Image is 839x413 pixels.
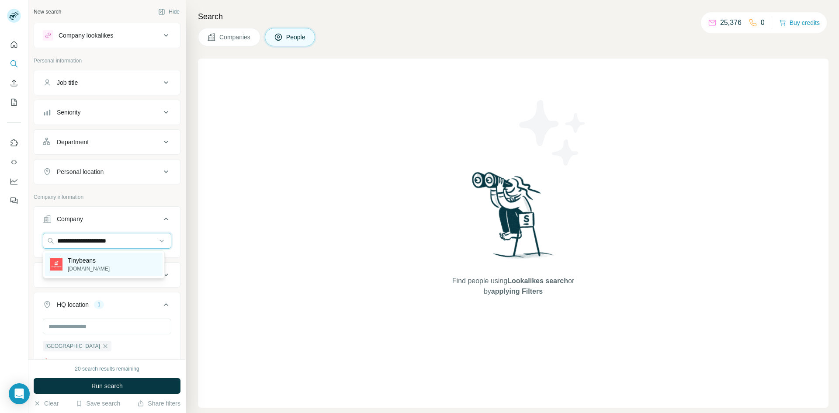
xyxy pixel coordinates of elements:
button: Clear all [43,357,73,365]
button: Share filters [137,399,180,408]
div: Personal location [57,167,104,176]
button: Seniority [34,102,180,123]
button: Use Surfe on LinkedIn [7,135,21,151]
button: Save search [76,399,120,408]
button: Hide [152,5,186,18]
button: HQ location1 [34,294,180,319]
div: HQ location [57,300,89,309]
p: 25,376 [720,17,742,28]
div: Seniority [57,108,80,117]
div: Department [57,138,89,146]
span: Lookalikes search [507,277,568,285]
div: 20 search results remaining [75,365,139,373]
img: Surfe Illustration - Woman searching with binoculars [468,170,559,267]
button: Enrich CSV [7,75,21,91]
p: 0 [761,17,765,28]
div: Company lookalikes [59,31,113,40]
button: Industry [34,264,180,285]
span: applying Filters [491,288,543,295]
span: Find people using or by [443,276,583,297]
img: Tinybeans [50,258,62,271]
button: Buy credits [779,17,820,29]
div: Open Intercom Messenger [9,383,30,404]
div: Company [57,215,83,223]
div: New search [34,8,61,16]
button: Dashboard [7,174,21,189]
span: Run search [91,382,123,390]
p: [DOMAIN_NAME] [68,265,110,273]
div: 1 [94,301,104,309]
button: Quick start [7,37,21,52]
button: Company [34,208,180,233]
p: Personal information [34,57,180,65]
img: Surfe Illustration - Stars [513,94,592,172]
p: Company information [34,193,180,201]
button: Run search [34,378,180,394]
button: Feedback [7,193,21,208]
button: Job title [34,72,180,93]
button: Personal location [34,161,180,182]
button: Clear [34,399,59,408]
button: Search [7,56,21,72]
span: [GEOGRAPHIC_DATA] [45,342,100,350]
div: Job title [57,78,78,87]
span: Companies [219,33,251,42]
p: Tinybeans [68,256,110,265]
button: Department [34,132,180,153]
button: My lists [7,94,21,110]
h4: Search [198,10,829,23]
span: People [286,33,306,42]
button: Company lookalikes [34,25,180,46]
button: Use Surfe API [7,154,21,170]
